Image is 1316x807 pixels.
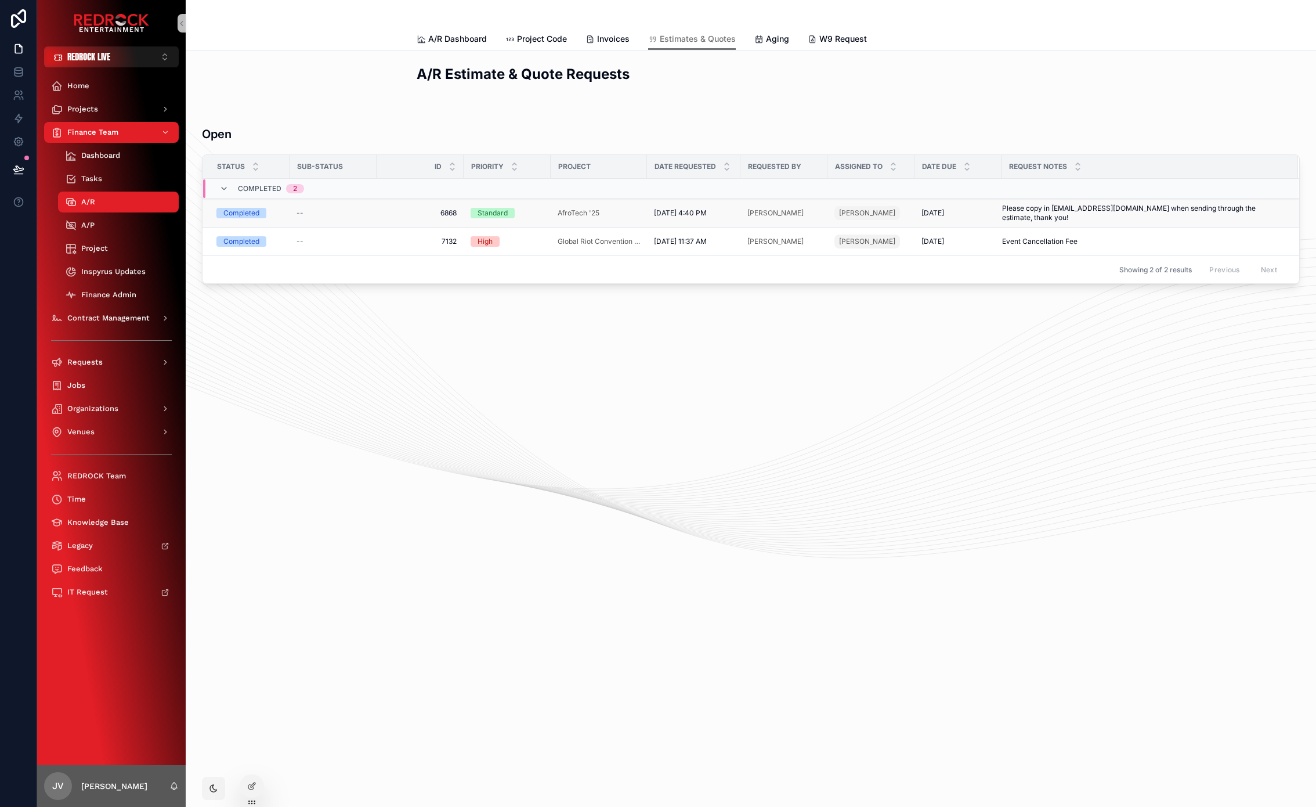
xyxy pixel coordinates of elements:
[517,33,567,45] span: Project Code
[834,232,908,251] a: [PERSON_NAME]
[558,208,599,218] a: AfroTech '25
[297,208,303,218] span: --
[202,125,232,143] h3: Open
[58,261,179,282] a: Inspyrus Updates
[921,208,995,218] a: [DATE]
[67,128,118,137] span: Finance Team
[754,28,789,52] a: Aging
[67,314,150,323] span: Contract Management
[44,421,179,442] a: Venues
[238,184,281,193] span: Completed
[52,779,64,793] span: JV
[293,184,297,193] div: 2
[223,236,259,247] div: Completed
[81,780,147,792] p: [PERSON_NAME]
[81,290,136,300] span: Finance Admin
[1002,237,1284,246] a: Event Cancellation Fee
[558,208,640,218] a: AfroTech '25
[44,535,179,556] a: Legacy
[67,404,118,413] span: Organizations
[1009,162,1067,171] span: Request Notes
[297,208,370,218] a: --
[922,162,956,171] span: Date Due
[67,81,89,91] span: Home
[384,237,457,246] span: 7132
[81,197,95,207] span: A/R
[1119,265,1192,275] span: Showing 2 of 2 results
[58,145,179,166] a: Dashboard
[67,588,108,597] span: IT Request
[37,67,186,618] div: scrollable content
[834,206,900,220] a: [PERSON_NAME]
[216,208,283,218] a: Completed
[223,208,259,218] div: Completed
[471,236,544,247] a: High
[58,168,179,189] a: Tasks
[67,427,95,437] span: Venues
[44,512,179,533] a: Knowledge Base
[839,208,895,218] span: [PERSON_NAME]
[747,237,820,246] a: [PERSON_NAME]
[558,162,591,171] span: Project
[81,151,120,160] span: Dashboard
[81,174,102,183] span: Tasks
[921,237,995,246] a: [DATE]
[74,14,149,33] img: App logo
[44,308,179,329] a: Contract Management
[297,237,303,246] span: --
[585,28,630,52] a: Invoices
[417,28,487,52] a: A/R Dashboard
[58,215,179,236] a: A/P
[67,51,110,63] span: REDROCK LIVE
[44,398,179,419] a: Organizations
[748,162,801,171] span: Requested By
[44,46,179,67] button: Select Button
[58,284,179,305] a: Finance Admin
[648,28,736,51] a: Estimates & Quotes
[216,236,283,247] a: Completed
[384,208,457,218] a: 6868
[471,208,544,218] a: Standard
[67,471,126,481] span: REDROCK Team
[1002,237,1078,246] span: Event Cancellation Fee
[747,237,804,246] a: [PERSON_NAME]
[654,237,733,246] a: [DATE] 11:37 AM
[81,267,146,276] span: Inspyrus Updates
[44,375,179,396] a: Jobs
[428,33,487,45] span: A/R Dashboard
[921,208,944,218] span: [DATE]
[655,162,716,171] span: Date Requested
[44,559,179,579] a: Feedback
[58,192,179,212] a: A/R
[819,33,867,45] span: W9 Request
[81,221,95,230] span: A/P
[297,162,343,171] span: Sub-Status
[558,237,640,246] a: Global Riot Convention '27
[435,162,442,171] span: ID
[44,352,179,373] a: Requests
[478,208,508,218] div: Standard
[417,64,630,84] h2: A/R Estimate & Quote Requests
[44,99,179,120] a: Projects
[67,518,129,527] span: Knowledge Base
[921,237,944,246] span: [DATE]
[478,236,493,247] div: High
[471,162,504,171] span: Priority
[597,33,630,45] span: Invoices
[766,33,789,45] span: Aging
[747,208,804,218] a: [PERSON_NAME]
[297,237,370,246] a: --
[808,28,867,52] a: W9 Request
[1002,204,1284,222] a: Please copy in [EMAIL_ADDRESS][DOMAIN_NAME] when sending through the estimate, thank you!
[834,204,908,222] a: [PERSON_NAME]
[654,208,733,218] a: [DATE] 4:40 PM
[839,237,895,246] span: [PERSON_NAME]
[747,208,820,218] a: [PERSON_NAME]
[654,237,707,246] span: [DATE] 11:37 AM
[67,105,98,114] span: Projects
